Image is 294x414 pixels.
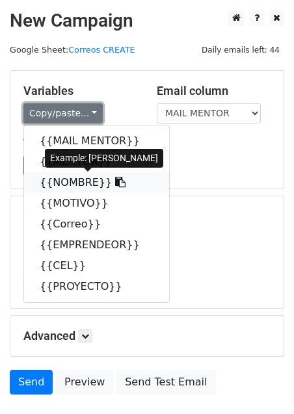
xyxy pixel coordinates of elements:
[24,235,169,255] a: {{EMPRENDEOR}}
[23,103,103,123] a: Copy/paste...
[23,84,137,98] h5: Variables
[24,172,169,193] a: {{NOMBRE}}
[24,214,169,235] a: {{Correo}}
[68,45,135,55] a: Correos CREATE
[45,149,163,168] div: Example: [PERSON_NAME]
[157,84,271,98] h5: Email column
[116,370,215,395] a: Send Test Email
[56,370,113,395] a: Preview
[197,45,284,55] a: Daily emails left: 44
[10,10,284,32] h2: New Campaign
[24,193,169,214] a: {{MOTIVO}}
[229,352,294,414] iframe: Chat Widget
[24,255,169,276] a: {{CEL}}
[10,370,53,395] a: Send
[24,276,169,297] a: {{PROYECTO}}
[10,45,135,55] small: Google Sheet:
[23,329,271,343] h5: Advanced
[24,131,169,151] a: {{MAIL MENTOR}}
[24,151,169,172] a: {{MENTOR}}
[197,43,284,57] span: Daily emails left: 44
